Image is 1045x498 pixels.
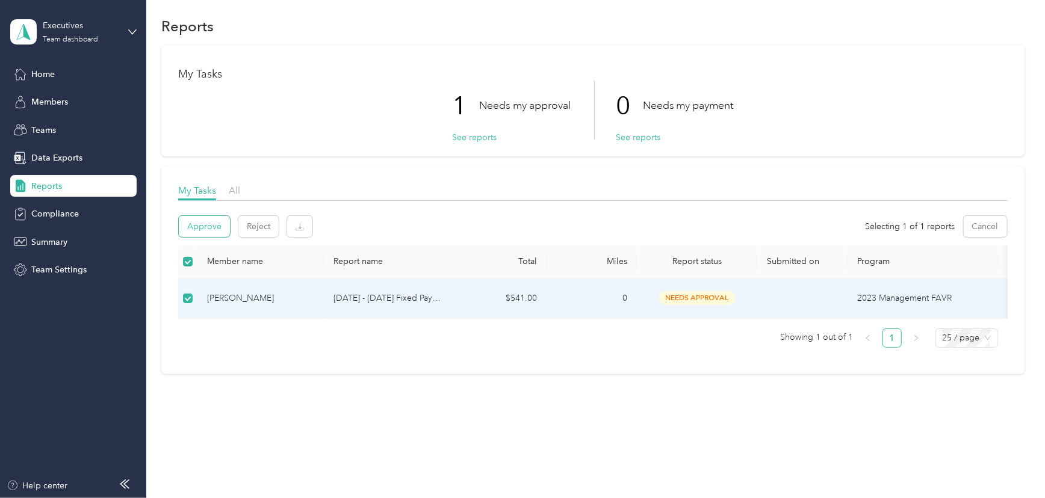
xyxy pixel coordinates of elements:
h1: Reports [161,20,214,32]
span: right [913,334,920,342]
button: See reports [616,131,660,144]
span: Reports [31,180,62,192]
div: Total [466,256,537,266]
button: Approve [179,216,230,237]
a: 1 [883,329,901,347]
div: [PERSON_NAME] [207,292,314,305]
div: Executives [43,19,118,32]
button: Reject [238,216,279,237]
div: Miles [556,256,627,266]
p: Needs my payment [643,98,734,113]
span: Teams [31,124,56,137]
div: Team dashboard [43,36,98,43]
span: Team Settings [31,263,87,276]
span: needs approval [659,291,735,305]
td: 2023 Management FAVR [848,278,998,319]
span: All [229,185,240,196]
th: Program [848,245,998,278]
span: My Tasks [178,185,216,196]
div: Page Size [935,328,998,348]
span: Data Exports [31,152,82,164]
td: 0 [547,278,637,319]
p: 1 [452,81,479,131]
th: Report name [324,245,456,278]
th: Submitted on [757,245,848,278]
span: Compliance [31,207,79,220]
td: $541.00 [456,278,547,319]
span: Report status [647,256,748,266]
p: Needs my approval [479,98,571,113]
li: Previous Page [858,328,878,348]
button: Help center [7,479,68,492]
span: 25 / page [943,329,991,347]
button: Cancel [964,216,1007,237]
li: 1 [882,328,902,348]
span: left [864,334,872,342]
p: 0 [616,81,643,131]
span: Showing 1 out of 1 [781,328,854,346]
li: Next Page [907,328,926,348]
p: 2023 Management FAVR [857,292,988,305]
span: Selecting 1 of 1 reports [866,220,955,233]
div: Member name [207,256,314,266]
button: See reports [452,131,497,144]
button: right [907,328,926,348]
span: Summary [31,236,67,248]
span: Home [31,68,55,81]
p: [DATE] - [DATE] Fixed Payment [333,292,447,305]
button: left [858,328,878,348]
span: Members [31,96,68,108]
th: Member name [197,245,324,278]
h1: My Tasks [178,68,1008,81]
iframe: Everlance-gr Chat Button Frame [978,431,1045,498]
